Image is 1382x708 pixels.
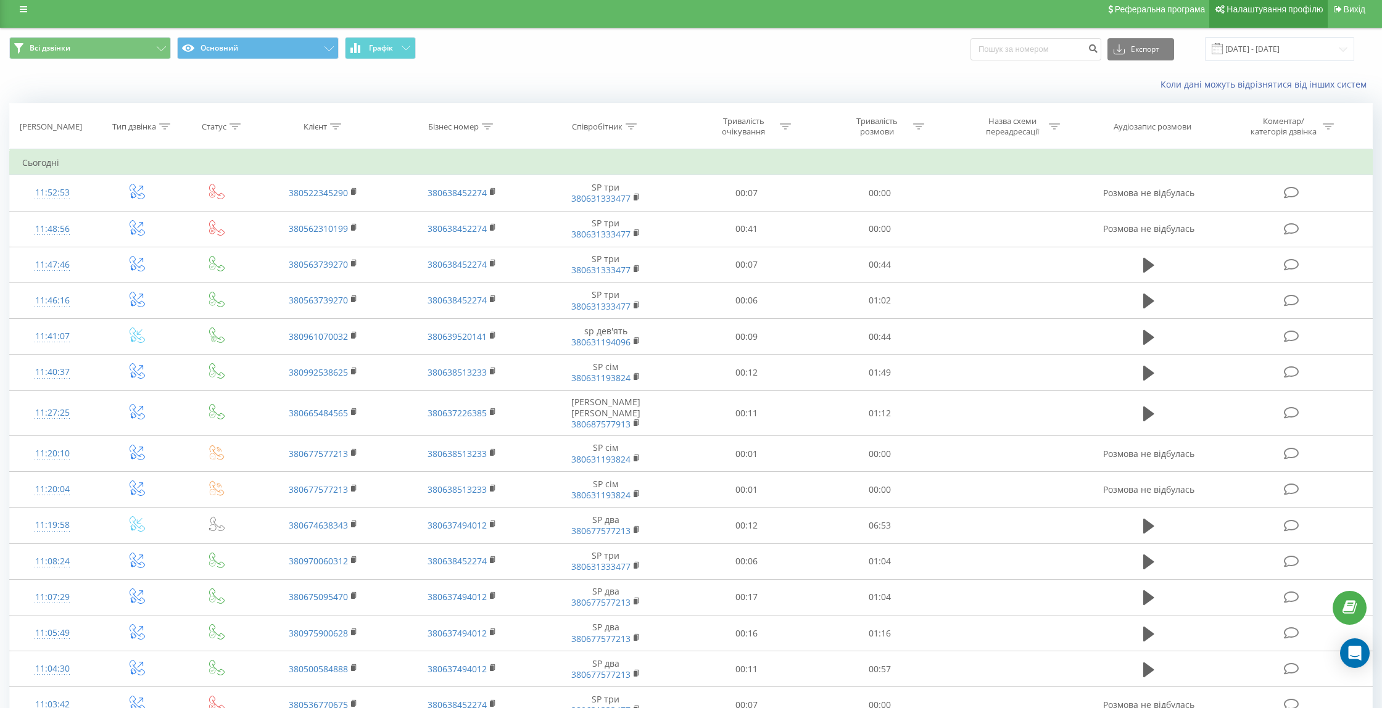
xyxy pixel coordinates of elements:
td: 00:06 [680,282,813,318]
input: Пошук за номером [970,38,1101,60]
button: Графік [345,37,416,59]
td: SP три [531,211,681,247]
span: Розмова не відбулась [1103,484,1194,495]
div: Клієнт [304,121,327,132]
div: 11:46:16 [22,289,83,313]
a: 380637226385 [428,407,487,419]
td: 00:01 [680,472,813,508]
a: 380677577213 [571,633,631,644]
div: Коментар/категорія дзвінка [1248,116,1320,137]
div: 11:08:24 [22,550,83,574]
button: Основний [177,37,339,59]
div: 11:04:30 [22,657,83,681]
a: 380637494012 [428,627,487,639]
td: 00:12 [680,355,813,390]
a: 380639520141 [428,331,487,342]
div: Тривалість очікування [711,116,777,137]
a: 380563739270 [289,258,348,270]
div: Тип дзвінка [112,121,156,132]
div: [PERSON_NAME] [20,121,82,132]
td: 00:44 [813,247,946,282]
td: SP три [531,175,681,211]
a: 380677577213 [289,484,348,495]
button: Експорт [1107,38,1174,60]
div: 11:20:10 [22,442,83,466]
a: 380638452274 [428,187,487,199]
span: Розмова не відбулась [1103,448,1194,459]
a: 380638452274 [428,258,487,270]
td: [PERSON_NAME] [PERSON_NAME] [531,390,681,436]
a: 380631333477 [571,264,631,276]
div: Open Intercom Messenger [1340,638,1370,668]
a: 380631193824 [571,372,631,384]
td: SP два [531,508,681,543]
a: 380631333477 [571,300,631,312]
td: 00:11 [680,651,813,687]
a: 380677577213 [571,669,631,680]
span: Розмова не відбулась [1103,187,1194,199]
a: 380631333477 [571,192,631,204]
td: SP два [531,579,681,615]
td: 00:06 [680,543,813,579]
td: 00:11 [680,390,813,436]
td: 00:41 [680,211,813,247]
div: 11:05:49 [22,621,83,645]
a: 380638513233 [428,366,487,378]
div: Назва схеми переадресації [980,116,1046,137]
td: 01:16 [813,615,946,651]
div: 11:47:46 [22,253,83,277]
td: 00:00 [813,436,946,472]
a: 380637494012 [428,591,487,603]
td: SP два [531,615,681,651]
span: Всі дзвінки [30,43,70,53]
a: 380992538625 [289,366,348,378]
td: 00:01 [680,436,813,472]
a: 380961070032 [289,331,348,342]
td: 00:00 [813,211,946,247]
a: 380631193824 [571,453,631,465]
a: 380638452274 [428,223,487,234]
div: 11:19:58 [22,513,83,537]
td: 00:07 [680,175,813,211]
div: 11:48:56 [22,217,83,241]
td: 00:44 [813,319,946,355]
div: 11:27:25 [22,401,83,425]
td: 01:04 [813,543,946,579]
span: Графік [369,44,393,52]
div: Співробітник [572,121,623,132]
td: SP три [531,247,681,282]
div: Аудіозапис розмови [1114,121,1191,132]
a: 380638452274 [428,294,487,306]
div: 11:52:53 [22,181,83,205]
div: Статус [202,121,226,132]
a: 380631333477 [571,228,631,240]
a: 380522345290 [289,187,348,199]
span: Налаштування профілю [1227,4,1323,14]
a: 380563739270 [289,294,348,306]
a: 380638452274 [428,555,487,567]
td: SP три [531,282,681,318]
a: Коли дані можуть відрізнятися вiд інших систем [1161,78,1373,90]
td: 01:49 [813,355,946,390]
td: 00:12 [680,508,813,543]
td: 01:02 [813,282,946,318]
a: 380677577213 [289,448,348,459]
td: 00:57 [813,651,946,687]
td: 00:07 [680,247,813,282]
a: 380975900628 [289,627,348,639]
a: 380674638343 [289,519,348,531]
td: SP два [531,651,681,687]
a: 380631194096 [571,336,631,348]
a: 380631333477 [571,561,631,572]
div: 11:40:37 [22,360,83,384]
a: 380631193824 [571,489,631,501]
a: 380637494012 [428,663,487,675]
span: Реферальна програма [1115,4,1206,14]
td: 00:16 [680,615,813,651]
td: 06:53 [813,508,946,543]
a: 380562310199 [289,223,348,234]
td: 01:04 [813,579,946,615]
td: SP сім [531,436,681,472]
a: 380500584888 [289,663,348,675]
a: 380665484565 [289,407,348,419]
